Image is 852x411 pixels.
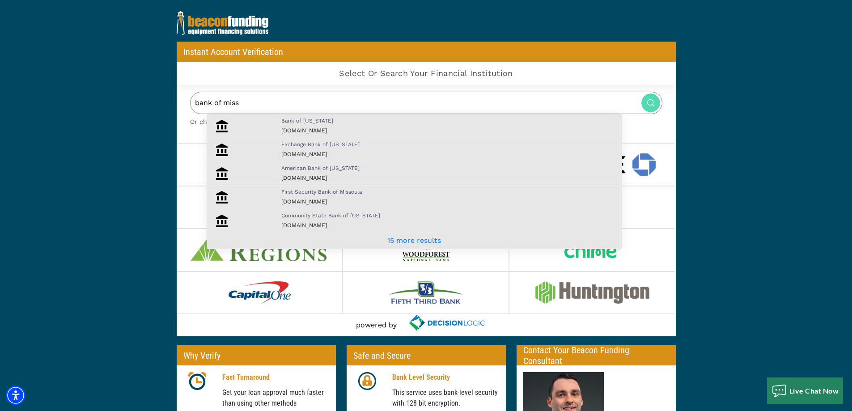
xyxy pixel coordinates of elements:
[190,114,662,127] p: Or choose from one of the top banks below
[191,239,328,261] img: logo
[535,281,649,304] img: logo
[177,11,268,35] img: logo
[339,68,513,78] h2: Select Or Search Your Financial Institution
[183,47,283,57] p: Instant Account Verification
[353,350,411,361] p: Safe and Secure
[281,117,617,125] p: Bank of [US_STATE]
[397,314,496,332] a: decisionlogic.com - open in a new tab
[188,372,206,390] img: clock icon
[281,140,617,148] p: Exchange Bank of [US_STATE]
[389,281,463,304] img: logo
[523,345,669,366] p: Contact Your Beacon Funding Consultant
[222,387,329,409] p: Get your loan approval much faster than using other methods
[229,281,291,304] img: logo
[392,372,499,383] p: Bank Level Security
[281,151,327,157] small: [DOMAIN_NAME]
[358,372,376,390] img: lock icon
[403,239,449,261] img: logo
[281,198,327,205] small: [DOMAIN_NAME]
[281,164,617,172] p: American Bank of [US_STATE]
[6,386,25,405] div: Accessibility Menu
[387,236,441,245] a: 15 more results
[281,127,327,134] small: [DOMAIN_NAME]
[183,350,220,361] p: Why Verify
[222,372,329,383] p: Fast Turnaround
[281,188,617,196] p: First Security Bank of Missoula
[356,320,397,330] p: powered by
[767,377,844,404] button: Live Chat Now
[789,386,839,395] span: Live Chat Now
[281,174,327,181] small: [DOMAIN_NAME]
[281,222,327,229] small: [DOMAIN_NAME]
[190,92,662,114] input: Search by name
[281,212,617,220] p: Community State Bank of [US_STATE]
[392,387,499,409] p: This service uses bank-level security with 128 bit encryption.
